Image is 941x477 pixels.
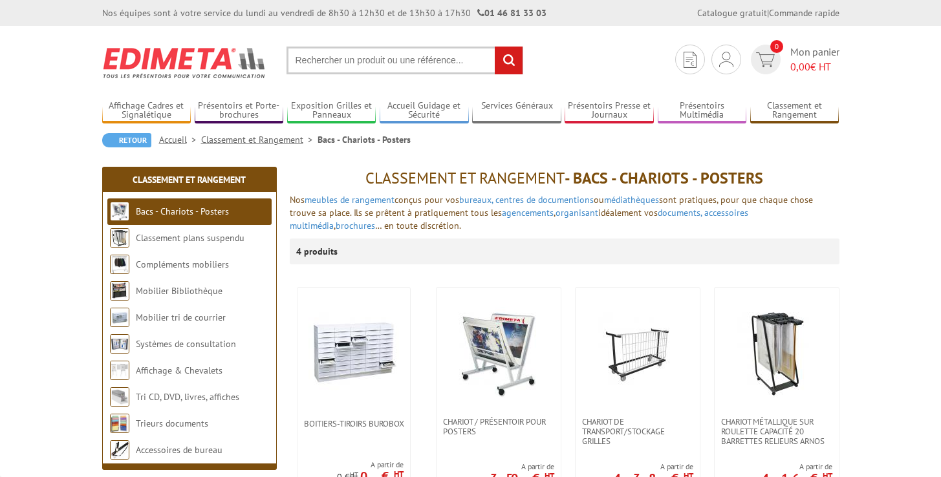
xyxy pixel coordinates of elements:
img: Mobilier Bibliothèque [110,281,129,301]
img: Tri CD, DVD, livres, affiches [110,387,129,407]
span: 0,00 [790,60,810,73]
img: Classement plans suspendu [110,228,129,248]
img: Chariot de transport/stockage Grilles [592,307,683,397]
a: Bacs - Chariots - Posters [136,206,229,217]
a: Retour [102,133,151,147]
img: Chariot / Présentoir pour posters [453,307,544,397]
strong: 01 46 81 33 03 [477,7,546,19]
a: Accueil Guidage et Sécurité [380,100,469,122]
a: bureaux, [459,194,493,206]
a: Présentoirs Multimédia [658,100,747,122]
a: Services Généraux [472,100,561,122]
a: Classement plans suspendu [136,232,244,244]
span: € HT [790,59,839,74]
img: devis rapide [719,52,733,67]
img: devis rapide [684,52,697,68]
a: Chariot / Présentoir pour posters [437,417,561,436]
input: rechercher [495,47,523,74]
div: Nos équipes sont à votre service du lundi au vendredi de 8h30 à 12h30 et de 13h30 à 17h30 [102,6,546,19]
a: brochures [336,220,375,231]
span: A partir de [490,461,554,472]
span: Classement et Rangement [365,168,565,188]
a: Boitiers-tiroirs Burobox [297,419,410,429]
a: Présentoirs et Porte-brochures [195,100,284,122]
a: médiathèques [604,194,659,206]
a: Accessoires de bureau [136,444,222,456]
a: Classement et Rangement [201,134,318,145]
a: Exposition Grilles et Panneaux [287,100,376,122]
a: Affichage Cadres et Signalétique [102,100,191,122]
a: documents, [658,207,702,218]
a: Trieurs documents [136,418,208,429]
span: Chariot de transport/stockage Grilles [582,417,693,446]
span: Mon panier [790,45,839,74]
img: Trieurs documents [110,414,129,433]
a: meubles de rangement [305,194,395,206]
a: centres de documentions [495,194,594,206]
a: Classement et Rangement [133,174,246,185]
a: Catalogue gratuit [697,7,767,19]
img: Boitiers-tiroirs Burobox [308,307,399,397]
a: devis rapide 0 Mon panier 0,00€ HT [748,45,839,74]
span: 0 [770,40,783,53]
img: Bacs - Chariots - Posters [110,202,129,221]
span: A partir de [614,461,693,472]
a: Commande rapide [769,7,839,19]
h1: - Bacs - Chariots - Posters [290,170,839,187]
img: Accessoires de bureau [110,440,129,460]
img: Compléments mobiliers [110,255,129,274]
a: Tri CD, DVD, livres, affiches [136,391,239,403]
a: accessoires multimédia [290,207,748,231]
img: Mobilier tri de courrier [110,308,129,327]
a: Classement et Rangement [750,100,839,122]
span: Boitiers-tiroirs Burobox [304,419,404,429]
input: Rechercher un produit ou une référence... [287,47,523,74]
span: A partir de [762,461,832,472]
a: Systèmes de consultation [136,338,236,350]
span: A partir de [337,460,404,470]
a: Accueil [159,134,201,145]
div: | [697,6,839,19]
img: Affichage & Chevalets [110,361,129,380]
a: Chariot de transport/stockage Grilles [576,417,700,446]
img: Systèmes de consultation [110,334,129,354]
a: Mobilier tri de courrier [136,312,226,323]
a: Mobilier Bibliothèque [136,285,222,297]
span: Chariot / Présentoir pour posters [443,417,554,436]
a: Compléments mobiliers [136,259,229,270]
img: Edimeta [102,39,267,87]
font: Nos conçus pour vos ou sont pratiques, pour que chaque chose trouve sa place. Ils se prêtent à pr... [290,194,813,231]
img: Chariot métallique sur roulette capacité 20 barrettes relieurs ARNOS [731,307,822,397]
span: Chariot métallique sur roulette capacité 20 barrettes relieurs ARNOS [721,417,832,446]
img: devis rapide [756,52,775,67]
a: Affichage & Chevalets [136,365,222,376]
a: organisant [556,207,598,218]
p: 4 produits [296,238,345,264]
a: Chariot métallique sur roulette capacité 20 barrettes relieurs ARNOS [715,417,839,446]
li: Bacs - Chariots - Posters [318,133,411,146]
a: agencements [502,207,554,218]
a: Présentoirs Presse et Journaux [565,100,654,122]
